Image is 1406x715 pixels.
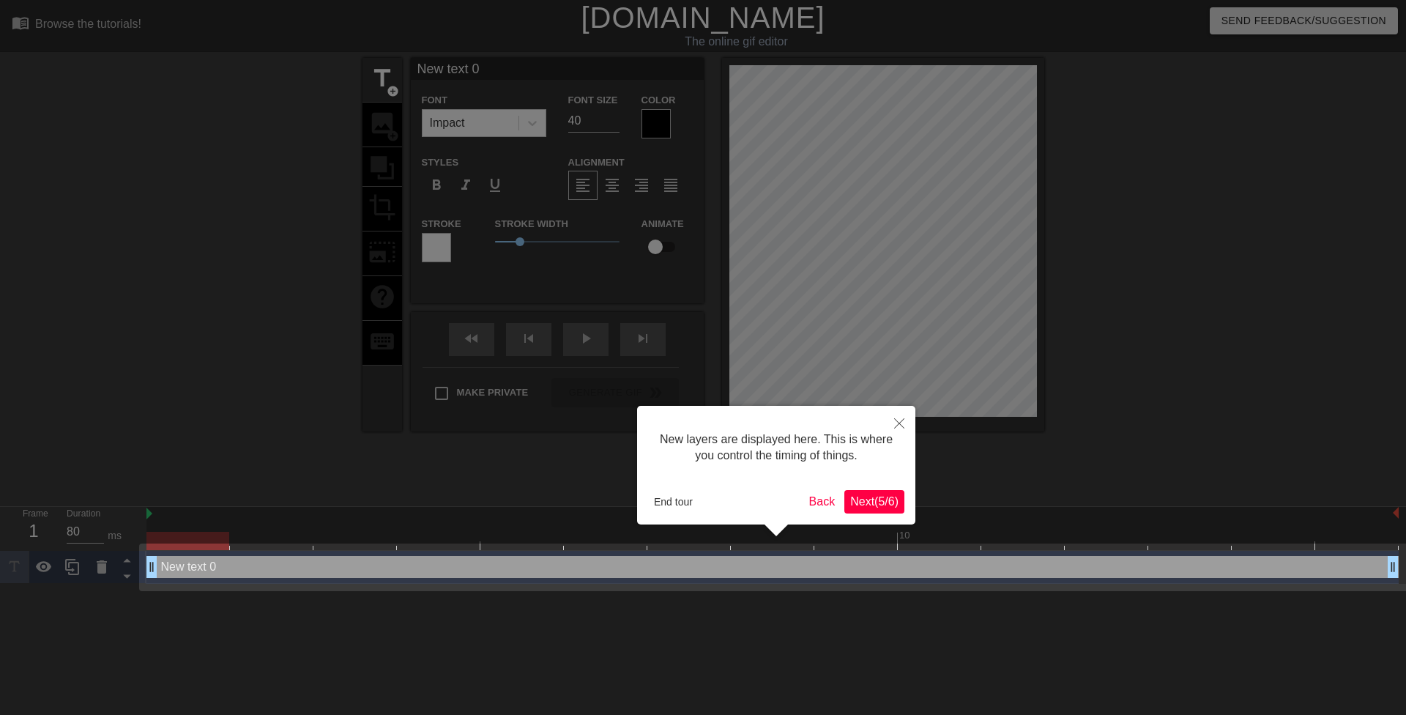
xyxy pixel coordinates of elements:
button: End tour [648,491,699,513]
button: Close [883,406,915,440]
div: New layers are displayed here. This is where you control the timing of things. [648,417,904,479]
button: Back [803,490,841,514]
button: Next [844,490,904,514]
span: Next ( 5 / 6 ) [850,495,899,508]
